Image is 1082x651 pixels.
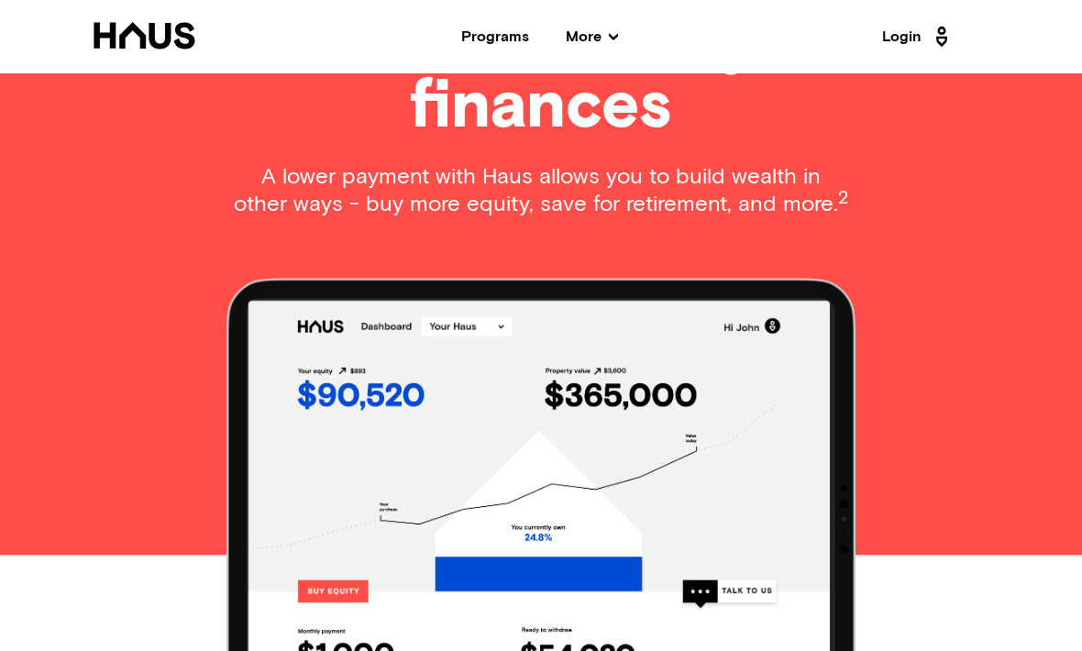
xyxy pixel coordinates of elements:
[233,163,850,219] p: A lower payment with Haus allows you to build wealth in other ways - buy more equity, save for re...
[566,29,618,44] span: More
[92,9,990,141] h1: More control of your finances
[838,189,849,207] sup: 2
[461,29,529,44] a: Programs
[882,22,954,51] a: Login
